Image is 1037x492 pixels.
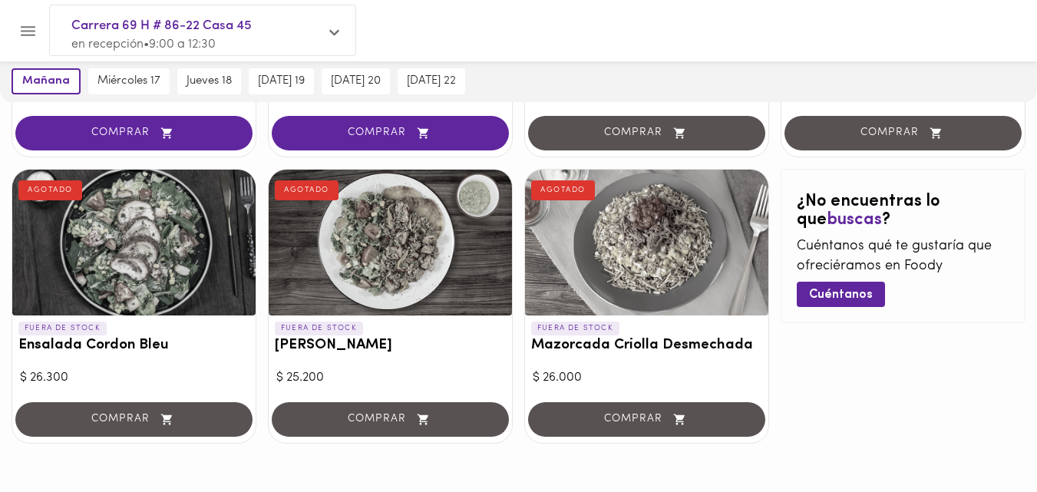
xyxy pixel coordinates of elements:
h3: Ensalada Cordon Bleu [18,338,249,354]
div: AGOTADO [275,180,339,200]
span: [DATE] 19 [258,74,305,88]
span: Cuéntanos [809,288,873,302]
button: [DATE] 22 [398,68,465,94]
span: buscas [827,211,882,229]
button: [DATE] 20 [322,68,390,94]
h3: [PERSON_NAME] [275,338,506,354]
span: miércoles 17 [97,74,160,88]
span: mañana [22,74,70,88]
span: Carrera 69 H # 86-22 Casa 45 [71,16,319,36]
p: FUERA DE STOCK [18,322,107,335]
div: Arroz chaufa [269,170,512,315]
div: $ 25.200 [276,369,504,387]
p: FUERA DE STOCK [531,322,619,335]
button: miércoles 17 [88,68,170,94]
div: Ensalada Cordon Bleu [12,170,256,315]
p: FUERA DE STOCK [275,322,363,335]
button: COMPRAR [15,116,253,150]
span: COMPRAR [35,127,233,140]
button: jueves 18 [177,68,241,94]
button: [DATE] 19 [249,68,314,94]
div: $ 26.300 [20,369,248,387]
div: AGOTADO [18,180,82,200]
span: [DATE] 20 [331,74,381,88]
button: mañana [12,68,81,94]
div: Mazorcada Criolla Desmechada [525,170,768,315]
p: Cuéntanos qué te gustaría que ofreciéramos en Foody [797,237,1009,276]
span: [DATE] 22 [407,74,456,88]
span: en recepción • 9:00 a 12:30 [71,38,216,51]
span: jueves 18 [187,74,232,88]
button: COMPRAR [272,116,509,150]
div: $ 26.000 [533,369,761,387]
h2: ¿No encuentras lo que ? [797,193,1009,229]
button: Cuéntanos [797,282,885,307]
button: Menu [9,12,47,50]
div: AGOTADO [531,180,595,200]
h3: Mazorcada Criolla Desmechada [531,338,762,354]
span: COMPRAR [291,127,490,140]
iframe: Messagebird Livechat Widget [948,403,1022,477]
